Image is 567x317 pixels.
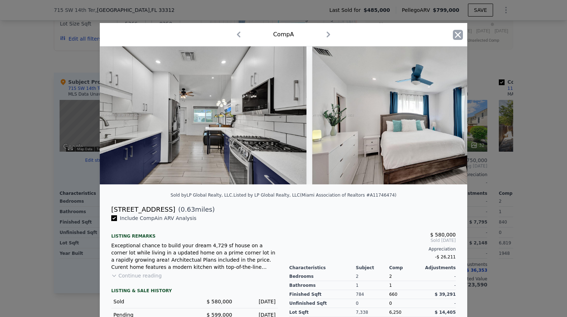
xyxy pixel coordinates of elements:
span: Include Comp A in ARV Analysis [117,215,199,221]
div: Comp [389,265,422,271]
div: Unfinished Sqft [289,299,356,308]
button: Continue reading [111,272,162,279]
div: Finished Sqft [289,290,356,299]
div: Bathrooms [289,281,356,290]
div: - [422,272,456,281]
div: Characteristics [289,265,356,271]
div: 1 [356,281,389,290]
img: Property Img [312,46,519,184]
div: Exceptional chance to build your dream 4,729 sf house on a corner lot while living in a updated h... [111,242,278,271]
span: 660 [389,292,397,297]
img: Property Img [100,46,306,184]
span: -$ 26,211 [435,254,456,259]
div: 1 [389,281,422,290]
span: 0 [389,301,392,306]
span: $ 580,000 [207,299,232,304]
div: Appreciation [289,246,456,252]
span: Sold [DATE] [289,238,456,243]
div: Subject [356,265,389,271]
div: Sold by LP Global Realty, LLC . [170,193,233,198]
div: 2 [356,272,389,281]
div: Bedrooms [289,272,356,281]
div: 0 [356,299,389,308]
span: 0.63 [181,206,195,213]
span: $ 39,291 [435,292,456,297]
span: $ 580,000 [430,232,456,238]
div: Listing remarks [111,228,278,239]
span: 6,250 [389,310,401,315]
div: 7,338 [356,308,389,317]
div: Sold [113,298,189,305]
span: ( miles) [175,205,215,215]
div: 784 [356,290,389,299]
div: [STREET_ADDRESS] [111,205,175,215]
span: 2 [389,274,392,279]
div: Adjustments [422,265,456,271]
span: $ 14,405 [435,310,456,315]
div: - [422,281,456,290]
div: Lot Sqft [289,308,356,317]
div: LISTING & SALE HISTORY [111,288,278,295]
div: Comp A [273,30,294,39]
div: Listed by LP Global Realty, LLC (Miami Association of Realtors #A11746474) [233,193,396,198]
div: - [422,299,456,308]
div: [DATE] [238,298,276,305]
